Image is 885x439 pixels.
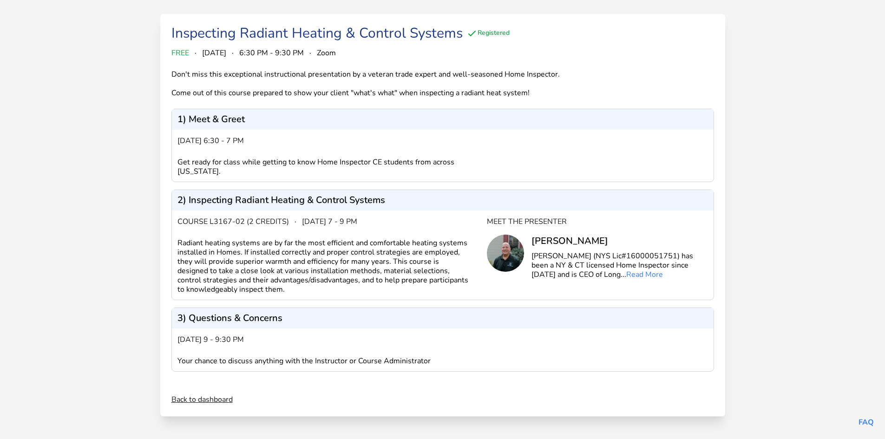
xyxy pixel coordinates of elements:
span: 6:30 PM - 9:30 PM [239,47,304,59]
p: [PERSON_NAME] (NYS Lic#16000051751) has been a NY & CT licensed Home Inspector since [DATE] and i... [531,251,708,279]
p: 3) Questions & Concerns [177,314,282,323]
span: · [232,47,234,59]
a: Back to dashboard [171,394,233,405]
img: Chris Long [487,235,524,272]
span: FREE [171,47,189,59]
span: · [195,47,197,59]
p: 2) Inspecting Radiant Heating & Control Systems [177,196,385,205]
a: FAQ [859,417,874,427]
span: Course L3167-02 (2 credits) [177,216,289,227]
div: [PERSON_NAME] [531,235,708,248]
div: Inspecting Radiant Heating & Control Systems [171,25,463,42]
span: Zoom [317,47,336,59]
div: Don't miss this exceptional instructional presentation by a veteran trade expert and well-seasone... [171,70,578,98]
span: [DATE] 7 - 9 pm [302,216,357,227]
div: Radiant heating systems are by far the most efficient and comfortable heating systems installed i... [177,238,487,294]
span: · [295,216,296,227]
span: · [309,47,311,59]
span: [DATE] [202,47,226,59]
span: [DATE] 6:30 - 7 pm [177,135,244,146]
div: Your chance to discuss anything with the Instructor or Course Administrator [177,356,487,366]
p: 1) Meet & Greet [177,115,245,124]
div: Registered [466,28,510,39]
div: Meet the Presenter [487,216,708,227]
div: Get ready for class while getting to know Home Inspector CE students from across [US_STATE]. [177,157,487,176]
span: [DATE] 9 - 9:30 pm [177,334,244,345]
a: Read More [626,269,663,280]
